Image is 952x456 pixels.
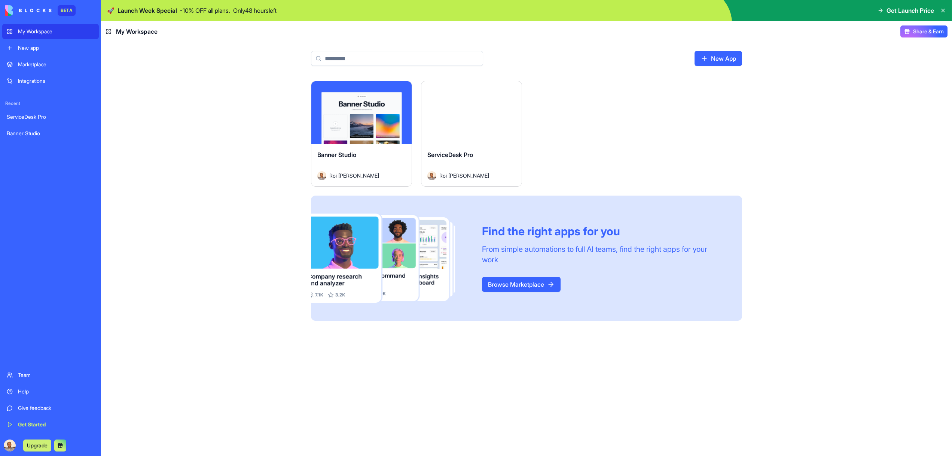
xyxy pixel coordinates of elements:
span: 🚀 [107,6,115,15]
div: Banner Studio [7,130,94,137]
img: Avatar [427,171,436,180]
a: New App [695,51,742,66]
span: Roi [PERSON_NAME] [439,172,489,179]
div: Find the right apps for you [482,224,724,238]
span: ServiceDesk Pro [427,151,473,158]
a: My Workspace [2,24,99,39]
button: Share & Earn [900,25,948,37]
a: Give feedback [2,401,99,416]
a: Banner StudioAvatarRoi [PERSON_NAME] [311,81,412,187]
span: Get Launch Price [887,6,934,15]
img: logo [5,5,52,16]
img: Avatar [317,171,326,180]
div: From simple automations to full AI teams, find the right apps for your work [482,244,724,265]
a: Browse Marketplace [482,277,561,292]
div: Marketplace [18,61,94,68]
div: My Workspace [18,28,94,35]
div: ServiceDesk Pro [7,113,94,121]
a: ServiceDesk Pro [2,109,99,124]
div: Integrations [18,77,94,85]
button: Upgrade [23,440,51,452]
span: Recent [2,100,99,106]
img: ACg8ocIKvyvt9Z4jIZRo7cwwnrPfFI9zjgZJfIojyeX76aFOwzzYkmEA=s96-c [4,440,16,452]
a: Upgrade [23,441,51,449]
a: Team [2,368,99,383]
div: Team [18,371,94,379]
div: Help [18,388,94,395]
a: ServiceDesk ProAvatarRoi [PERSON_NAME] [421,81,522,187]
p: Only 48 hours left [233,6,277,15]
div: New app [18,44,94,52]
span: Roi [PERSON_NAME] [329,172,379,179]
a: Integrations [2,73,99,88]
span: Launch Week Special [118,6,177,15]
span: Share & Earn [913,28,944,35]
a: New app [2,40,99,55]
a: Help [2,384,99,399]
img: Frame_181_egmpey.png [311,214,470,303]
span: Banner Studio [317,151,356,158]
a: Banner Studio [2,126,99,141]
span: My Workspace [116,27,158,36]
div: Give feedback [18,404,94,412]
div: Get Started [18,421,94,428]
a: BETA [5,5,76,16]
a: Marketplace [2,57,99,72]
p: - 10 % OFF all plans. [180,6,230,15]
a: Get Started [2,417,99,432]
div: BETA [58,5,76,16]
